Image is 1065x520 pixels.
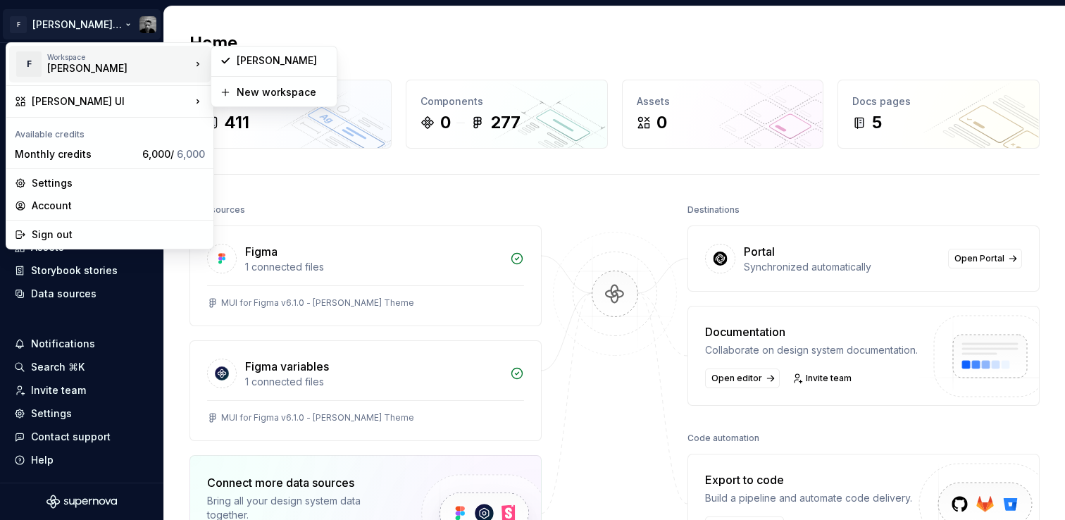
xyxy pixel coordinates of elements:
[32,228,205,242] div: Sign out
[47,53,191,61] div: Workspace
[32,176,205,190] div: Settings
[237,85,328,99] div: New workspace
[237,54,328,68] div: [PERSON_NAME]
[47,61,167,75] div: [PERSON_NAME]
[9,120,211,143] div: Available credits
[32,199,205,213] div: Account
[177,148,205,160] span: 6,000
[15,147,137,161] div: Monthly credits
[142,148,205,160] span: 6,000 /
[16,51,42,77] div: F
[32,94,191,109] div: [PERSON_NAME] UI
